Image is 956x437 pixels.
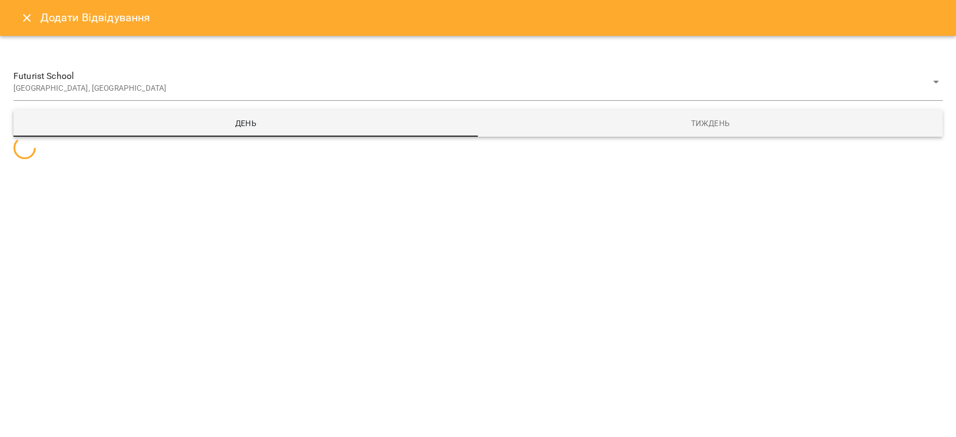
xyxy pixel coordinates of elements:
span: Тиждень [485,117,936,130]
div: Futurist School[GEOGRAPHIC_DATA], [GEOGRAPHIC_DATA] [13,63,943,101]
p: [GEOGRAPHIC_DATA], [GEOGRAPHIC_DATA] [13,83,929,94]
h6: Додати Відвідування [40,9,151,26]
span: День [20,117,472,130]
button: Close [13,4,40,31]
span: Futurist School [13,69,929,83]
